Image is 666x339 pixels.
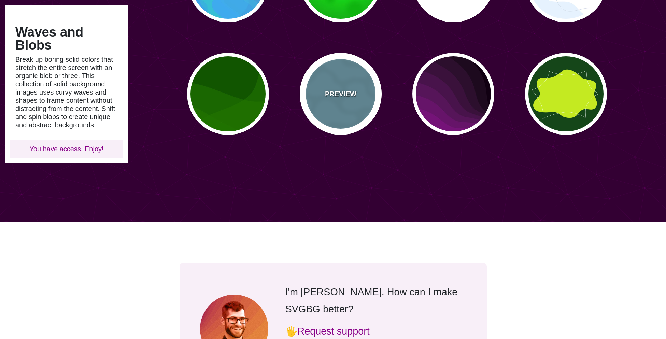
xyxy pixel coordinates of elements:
p: Break up boring solid colors that stretch the entire screen with an organic blob or three. This c... [15,55,118,129]
h1: Waves and Blobs [15,26,118,52]
button: an abstract blob that looks like a tennis ball [525,53,607,135]
button: a spread of purple waves getting increasingly darker [412,53,494,135]
button: PREVIEWcobble stone shaped blobs as a background [300,53,382,135]
button: green overlapping wave design [187,53,269,135]
a: Request support [298,326,370,337]
p: I'm [PERSON_NAME]. How can I make SVGBG better? [285,283,466,317]
p: PREVIEW [325,89,356,99]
